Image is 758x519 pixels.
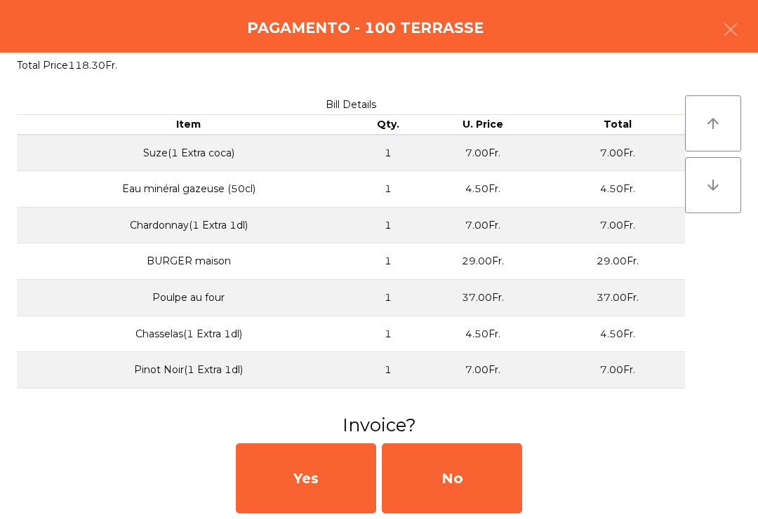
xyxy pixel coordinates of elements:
td: 37.00Fr. [415,280,550,316]
td: Eau minéral gazeuse (50cl) [17,171,361,208]
th: Qty. [361,115,415,135]
td: Pana cotta fruit passion [17,388,361,424]
span: (1 Extra coca) [168,147,234,159]
td: 10.00Fr. [550,388,685,424]
td: 1 [361,171,415,208]
td: 1 [361,316,415,352]
td: 1 [361,243,415,280]
td: 1 [361,388,415,424]
h4: Pagamento - 100 TERRASSE [247,18,484,39]
td: Chardonnay [17,207,361,243]
div: Yes [236,443,376,513]
td: 1 [361,352,415,389]
td: Pinot Noir [17,352,361,389]
td: 10.00Fr. [415,388,550,424]
span: Total Price [17,59,68,72]
td: 7.00Fr. [415,207,550,243]
td: Poulpe au four [17,280,361,316]
td: 1 [361,280,415,316]
span: 118.30Fr. [68,59,117,72]
td: 4.50Fr. [415,171,550,208]
span: (1 Extra 1dl) [183,328,242,340]
i: arrow_downward [705,177,722,194]
td: Suze [17,135,361,171]
div: No [382,443,522,513]
td: 1 [361,135,415,171]
button: arrow_upward [685,95,741,151]
td: BURGER maison [17,243,361,280]
td: 4.50Fr. [415,316,550,352]
td: 1 [361,207,415,243]
td: Chasselas [17,316,361,352]
td: 29.00Fr. [415,243,550,280]
span: Bill Details [326,98,376,111]
i: arrow_upward [705,115,722,132]
td: 7.00Fr. [550,352,685,389]
span: (1 Extra 1dl) [189,219,248,231]
td: 4.50Fr. [550,171,685,208]
td: 7.00Fr. [550,135,685,171]
td: 29.00Fr. [550,243,685,280]
span: (1 Extra 1dl) [184,363,243,376]
td: 7.00Fr. [550,207,685,243]
th: U. Price [415,115,550,135]
td: 7.00Fr. [415,352,550,389]
td: 4.50Fr. [550,316,685,352]
th: Item [17,115,361,135]
th: Total [550,115,685,135]
button: arrow_downward [685,157,741,213]
td: 7.00Fr. [415,135,550,171]
td: 37.00Fr. [550,280,685,316]
h3: Invoice? [11,412,747,438]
